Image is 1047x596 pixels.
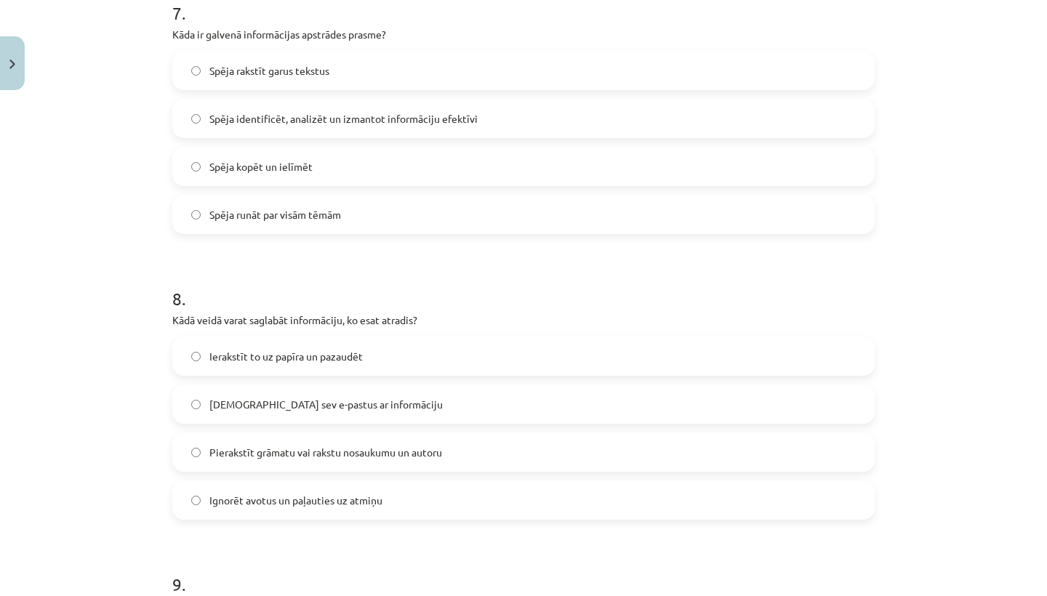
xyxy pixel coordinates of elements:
p: Kādā veidā varat saglabāt informāciju, ko esat atradis? [172,313,875,328]
span: Pierakstīt grāmatu vai rakstu nosaukumu un autoru [209,445,442,460]
input: [DEMOGRAPHIC_DATA] sev e-pastus ar informāciju [191,400,201,409]
span: [DEMOGRAPHIC_DATA] sev e-pastus ar informāciju [209,397,443,412]
span: Ierakstīt to uz papīra un pazaudēt [209,349,363,364]
h1: 8 . [172,263,875,308]
input: Spēja kopēt un ielīmēt [191,162,201,172]
span: Ignorēt avotus un paļauties uz atmiņu [209,493,382,508]
input: Ignorēt avotus un paļauties uz atmiņu [191,496,201,505]
input: Spēja runāt par visām tēmām [191,210,201,220]
input: Spēja identificēt, analizēt un izmantot informāciju efektīvi [191,114,201,124]
h1: 9 . [172,549,875,594]
span: Spēja rakstīt garus tekstus [209,63,329,78]
input: Spēja rakstīt garus tekstus [191,66,201,76]
input: Pierakstīt grāmatu vai rakstu nosaukumu un autoru [191,448,201,457]
span: Spēja identificēt, analizēt un izmantot informāciju efektīvi [209,111,478,126]
span: Spēja runāt par visām tēmām [209,207,341,222]
span: Spēja kopēt un ielīmēt [209,159,313,174]
img: icon-close-lesson-0947bae3869378f0d4975bcd49f059093ad1ed9edebbc8119c70593378902aed.svg [9,60,15,69]
input: Ierakstīt to uz papīra un pazaudēt [191,352,201,361]
p: Kāda ir galvenā informācijas apstrādes prasme? [172,27,875,42]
